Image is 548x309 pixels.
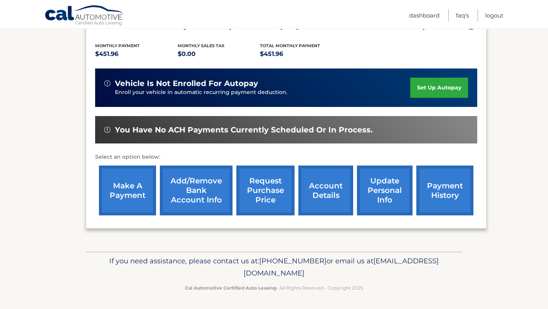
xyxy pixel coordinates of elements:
[259,256,327,265] span: [PHONE_NUMBER]
[260,49,342,59] p: $451.96
[456,9,469,22] a: FAQ's
[95,49,178,59] p: $451.96
[244,256,439,277] span: [EMAIL_ADDRESS][DOMAIN_NAME]
[115,88,410,97] p: Enroll your vehicle in automatic recurring payment deduction.
[115,125,373,135] span: You have no ACH payments currently scheduled or in process.
[115,79,258,88] span: vehicle is not enrolled for autopay
[260,43,320,48] span: Total Monthly Payment
[357,166,413,215] a: update personal info
[104,127,110,133] img: alert-white.svg
[485,9,503,22] a: Logout
[298,166,353,215] a: account details
[95,153,477,162] p: Select an option below:
[185,285,276,291] strong: Cal Automotive Certified Auto Leasing
[91,284,457,292] p: - All Rights Reserved - Copyright 2025
[160,166,233,215] a: Add/Remove bank account info
[178,43,225,48] span: Monthly sales Tax
[410,78,468,98] a: set up autopay
[95,43,140,48] span: Monthly Payment
[416,166,473,215] a: payment history
[409,9,440,22] a: Dashboard
[45,5,124,27] a: Cal Automotive
[178,49,260,59] p: $0.00
[236,166,295,215] a: request purchase price
[104,80,110,86] img: alert-white.svg
[99,166,156,215] a: make a payment
[91,255,457,279] p: If you need assistance, please contact us at: or email us at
